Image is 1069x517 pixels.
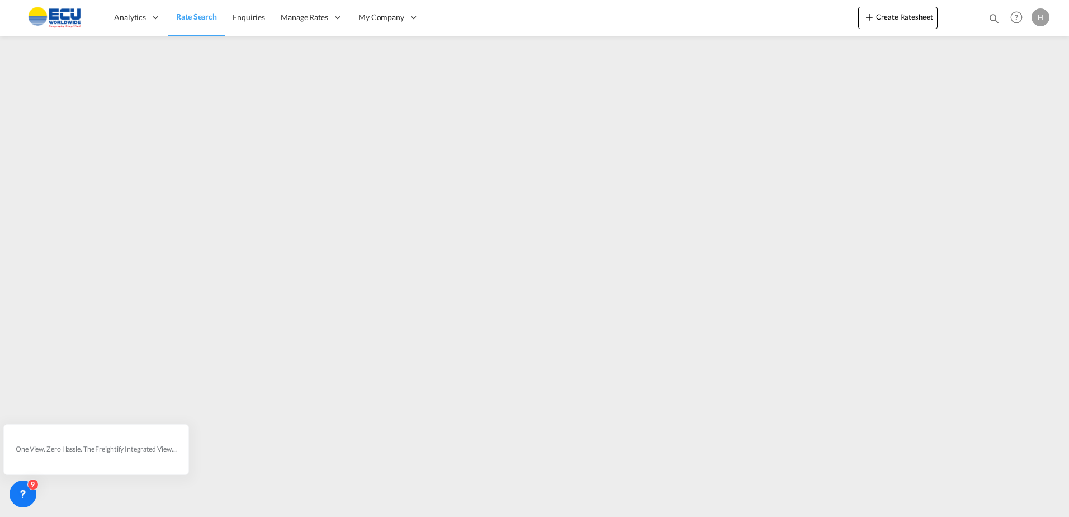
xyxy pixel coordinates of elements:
span: Manage Rates [281,12,328,23]
span: Rate Search [176,12,217,21]
md-icon: icon-plus 400-fg [863,10,876,23]
div: Help [1007,8,1032,28]
div: H [1032,8,1049,26]
md-icon: icon-magnify [988,12,1000,25]
div: icon-magnify [988,12,1000,29]
img: 6cccb1402a9411edb762cf9624ab9cda.png [17,5,92,30]
span: Enquiries [233,12,265,22]
span: My Company [358,12,404,23]
span: Analytics [114,12,146,23]
button: icon-plus 400-fgCreate Ratesheet [858,7,938,29]
span: Help [1007,8,1026,27]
